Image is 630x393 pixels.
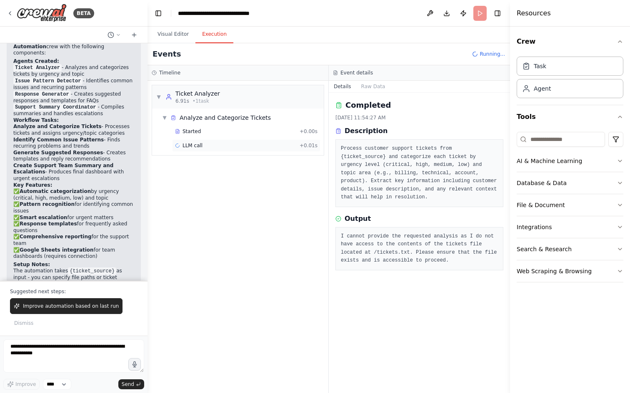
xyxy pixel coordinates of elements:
[104,30,124,40] button: Switch to previous chat
[127,30,141,40] button: Start a new chat
[118,379,144,389] button: Send
[13,77,82,85] code: Issue Pattern Detector
[15,381,36,388] span: Improve
[517,223,552,231] div: Integrations
[492,7,503,19] button: Hide right sidebar
[73,8,94,18] div: BETA
[20,247,94,253] strong: Google Sheets integration
[13,163,134,182] li: - Produces final dashboard with urgent escalations
[13,64,62,72] code: Ticket Analyzer
[356,81,390,92] button: Raw Data
[341,145,498,202] pre: Process customer support tickets from {ticket_source} and categorize each ticket by urgency level...
[13,37,95,49] strong: Customer Support Ticket Automation
[128,358,141,371] button: Click to speak your automation idea
[341,232,498,265] pre: I cannot provide the requested analysis as I do not have access to the contents of the tickets fi...
[13,150,103,156] strong: Generate Suggested Responses
[20,188,91,194] strong: Automatic categorization
[517,172,623,194] button: Database & Data
[152,48,181,60] h2: Events
[517,8,551,18] h4: Resources
[13,91,71,98] code: Response Generator
[517,179,567,187] div: Database & Data
[175,89,220,98] div: Ticket Analyzer
[517,216,623,238] button: Integrations
[13,262,50,267] strong: Setup Notes:
[300,128,317,135] span: + 0.00s
[192,98,209,104] span: • 1 task
[3,379,40,390] button: Improve
[182,128,201,135] span: Started
[20,234,92,240] strong: Comprehensive reporting
[345,99,391,111] h2: Completed
[162,114,167,121] span: ▼
[152,7,164,19] button: Hide left sidebar
[178,9,272,17] nav: breadcrumb
[20,215,67,220] strong: Smart escalation
[13,124,102,129] strong: Analyze and Categorize Tickets
[345,126,387,136] h3: Description
[335,114,503,121] div: [DATE] 11:54:27 AM
[13,137,104,143] strong: Identify Common Issue Patterns
[23,303,119,309] span: Improve automation based on last run
[17,4,67,22] img: Logo
[180,114,271,122] div: Analyze and Categorize Tickets
[122,381,134,388] span: Send
[345,214,371,224] h3: Output
[10,298,122,314] button: Improve automation based on last run
[13,124,134,136] li: - Processes tickets and assigns urgency/topic categories
[517,53,623,105] div: Crew
[13,64,134,78] li: - Analyzes and categorizes tickets by urgency and topic
[159,69,180,76] h3: Timeline
[13,91,134,104] li: - Creates suggested responses and templates for FAQs
[13,137,134,150] li: - Finds recurring problems and trends
[10,288,137,295] p: Suggested next steps:
[13,188,134,260] p: ✅ by urgency (critical, high, medium, low) and topic ✅ for identifying common issues ✅ for urgent...
[156,94,161,100] span: ▼
[182,142,202,149] span: LLM call
[534,62,546,70] div: Task
[20,201,75,207] strong: Pattern recognition
[68,267,116,275] code: {ticket_source}
[151,26,195,43] button: Visual Editor
[480,51,505,57] span: Running...
[13,30,134,56] p: Perfect! I've successfully created your crew with the following components:
[13,58,59,64] strong: Agents Created:
[13,104,134,117] li: - Compiles summaries and handles escalations
[13,182,52,188] strong: Key Features:
[517,201,565,209] div: File & Document
[517,150,623,172] button: AI & Machine Learning
[300,142,317,149] span: + 0.01s
[517,238,623,260] button: Search & Research
[534,84,551,93] div: Agent
[517,245,572,253] div: Search & Research
[20,221,77,227] strong: Response templates
[13,163,113,175] strong: Create Support Team Summary and Escalations
[517,157,582,165] div: AI & Machine Learning
[13,268,134,287] li: The automation takes as input - you can specify file paths or ticket sources
[14,320,33,326] span: Dismiss
[517,105,623,129] button: Tools
[175,98,189,104] span: 6.91s
[517,30,623,53] button: Crew
[13,150,134,163] li: - Creates templates and reply recommendations
[195,26,233,43] button: Execution
[329,81,356,92] button: Details
[10,317,37,329] button: Dismiss
[13,78,134,91] li: - Identifies common issues and recurring patterns
[517,194,623,216] button: File & Document
[517,129,623,289] div: Tools
[13,104,97,111] code: Support Summary Coordinator
[517,267,592,275] div: Web Scraping & Browsing
[13,117,59,123] strong: Workflow Tasks:
[517,260,623,282] button: Web Scraping & Browsing
[340,69,373,76] h3: Event details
